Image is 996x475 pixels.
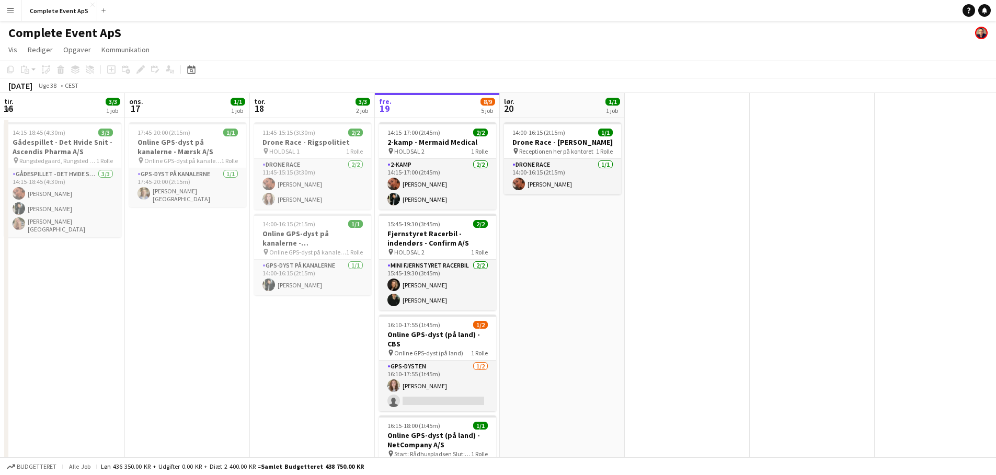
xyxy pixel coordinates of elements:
[106,98,120,106] span: 3/3
[379,137,496,147] h3: 2-kamp - Mermaid Medical
[379,361,496,411] app-card-role: GPS-dysten1/216:10-17:55 (1t45m)[PERSON_NAME]
[5,461,58,472] button: Budgetteret
[138,129,190,136] span: 17:45-20:00 (2t15m)
[346,248,363,256] span: 1 Rolle
[129,168,246,207] app-card-role: GPS-dyst på kanalerne1/117:45-20:00 (2t15m)[PERSON_NAME][GEOGRAPHIC_DATA]
[481,107,495,114] div: 5 job
[379,315,496,411] app-job-card: 16:10-17:55 (1t45m)1/2Online GPS-dyst (på land) - CBS Online GPS-dyst (på land)1 RolleGPS-dysten1...
[262,129,315,136] span: 11:45-15:15 (3t30m)
[379,229,496,248] h3: Fjernstyret Racerbil - indendørs - Confirm A/S
[96,157,113,165] span: 1 Rolle
[4,122,121,237] app-job-card: 14:15-18:45 (4t30m)3/3Gådespillet - Det Hvide Snit - Ascendis Pharma A/S Rungstedgaard, Rungsted ...
[254,214,371,295] app-job-card: 14:00-16:15 (2t15m)1/1Online GPS-dyst på kanalerne - [GEOGRAPHIC_DATA] Online GPS-dyst på kanaler...
[596,147,613,155] span: 1 Rolle
[356,107,370,114] div: 2 job
[254,159,371,210] app-card-role: Drone Race2/211:45-15:15 (3t30m)[PERSON_NAME][PERSON_NAME]
[231,107,245,114] div: 1 job
[502,102,514,114] span: 20
[97,43,154,56] a: Kommunikation
[4,137,121,156] h3: Gådespillet - Det Hvide Snit - Ascendis Pharma A/S
[8,45,17,54] span: Vis
[254,122,371,210] app-job-card: 11:45-15:15 (3t30m)2/2Drone Race - Rigspolitiet HOLDSAL 11 RolleDrone Race2/211:45-15:15 (3t30m)[...
[221,157,238,165] span: 1 Rolle
[261,462,364,470] span: Samlet budgetteret 438 750.00 KR
[8,80,32,91] div: [DATE]
[471,450,488,458] span: 1 Rolle
[28,45,53,54] span: Rediger
[129,137,246,156] h3: Online GPS-dyst på kanalerne - Mærsk A/S
[129,122,246,207] app-job-card: 17:45-20:00 (2t15m)1/1Online GPS-dyst på kanalerne - Mærsk A/S Online GPS-dyst på kanalerne1 Roll...
[8,25,121,41] h1: Complete Event ApS
[128,102,143,114] span: 17
[356,98,370,106] span: 3/3
[254,260,371,295] app-card-role: GPS-dyst på kanalerne1/114:00-16:15 (2t15m)[PERSON_NAME]
[269,248,346,256] span: Online GPS-dyst på kanalerne
[598,129,613,136] span: 1/1
[4,168,121,237] app-card-role: Gådespillet - Det Hvide Snit3/314:15-18:45 (4t30m)[PERSON_NAME][PERSON_NAME][PERSON_NAME][GEOGRAP...
[35,82,61,89] span: Uge 38
[379,330,496,349] h3: Online GPS-dyst (på land) - CBS
[223,129,238,136] span: 1/1
[975,27,988,39] app-user-avatar: Christian Brøckner
[504,122,621,194] app-job-card: 14:00-16:15 (2t15m)1/1Drone Race - [PERSON_NAME] Receptionen her på kontoret1 RolleDrone Race1/11...
[606,107,620,114] div: 1 job
[13,129,65,136] span: 14:15-18:45 (4t30m)
[65,82,78,89] div: CEST
[19,157,96,165] span: Rungstedgaard, Rungsted [STREET_ADDRESS]
[231,98,245,106] span: 1/1
[473,220,488,228] span: 2/2
[67,462,92,470] span: Alle job
[129,97,143,106] span: ons.
[59,43,95,56] a: Opgaver
[346,147,363,155] span: 1 Rolle
[254,229,371,248] h3: Online GPS-dyst på kanalerne - [GEOGRAPHIC_DATA]
[254,97,266,106] span: tor.
[379,431,496,449] h3: Online GPS-dyst (på land) - NetCompany A/S
[253,102,266,114] span: 18
[3,102,14,114] span: 16
[512,129,565,136] span: 14:00-16:15 (2t15m)
[504,97,514,106] span: lør.
[4,43,21,56] a: Vis
[377,102,392,114] span: 19
[471,248,488,256] span: 1 Rolle
[17,463,56,470] span: Budgetteret
[63,45,91,54] span: Opgaver
[348,129,363,136] span: 2/2
[473,321,488,329] span: 1/2
[379,260,496,310] app-card-role: Mini Fjernstyret Racerbil2/215:45-19:30 (3t45m)[PERSON_NAME][PERSON_NAME]
[254,137,371,147] h3: Drone Race - Rigspolitiet
[101,45,150,54] span: Kommunikation
[4,97,14,106] span: tir.
[605,98,620,106] span: 1/1
[106,107,120,114] div: 1 job
[144,157,221,165] span: Online GPS-dyst på kanalerne
[379,214,496,310] app-job-card: 15:45-19:30 (3t45m)2/2Fjernstyret Racerbil - indendørs - Confirm A/S HOLDSAL 21 RolleMini Fjernst...
[387,422,440,430] span: 16:15-18:00 (1t45m)
[348,220,363,228] span: 1/1
[387,220,440,228] span: 15:45-19:30 (3t45m)
[504,159,621,194] app-card-role: Drone Race1/114:00-16:15 (2t15m)[PERSON_NAME]
[387,321,440,329] span: 16:10-17:55 (1t45m)
[394,147,425,155] span: HOLDSAL 2
[98,129,113,136] span: 3/3
[519,147,593,155] span: Receptionen her på kontoret
[387,129,440,136] span: 14:15-17:00 (2t45m)
[101,462,364,470] div: Løn 436 350.00 KR + Udgifter 0.00 KR + Diæt 2 400.00 KR =
[379,159,496,210] app-card-role: 2-kamp2/214:15-17:00 (2t45m)[PERSON_NAME][PERSON_NAME]
[504,137,621,147] h3: Drone Race - [PERSON_NAME]
[471,349,488,357] span: 1 Rolle
[480,98,495,106] span: 8/9
[379,122,496,210] app-job-card: 14:15-17:00 (2t45m)2/22-kamp - Mermaid Medical HOLDSAL 21 Rolle2-kamp2/214:15-17:00 (2t45m)[PERSO...
[24,43,57,56] a: Rediger
[394,248,425,256] span: HOLDSAL 2
[394,450,471,458] span: Start: Rådhuspladsen Slut: Rådhuspladsen
[262,220,315,228] span: 14:00-16:15 (2t15m)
